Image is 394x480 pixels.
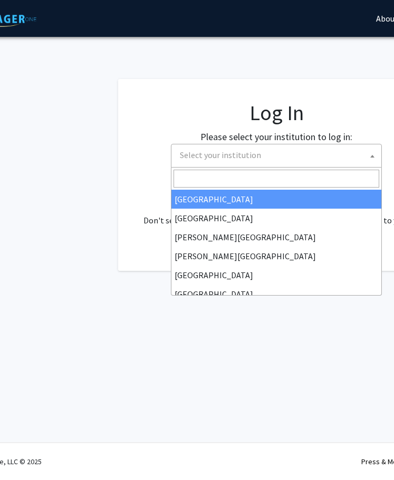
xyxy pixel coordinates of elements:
[171,247,381,266] li: [PERSON_NAME][GEOGRAPHIC_DATA]
[171,209,381,228] li: [GEOGRAPHIC_DATA]
[171,190,381,209] li: [GEOGRAPHIC_DATA]
[200,130,352,144] label: Please select your institution to log in:
[176,144,381,166] span: Select your institution
[171,144,382,168] span: Select your institution
[180,150,261,160] span: Select your institution
[171,285,381,303] li: [GEOGRAPHIC_DATA]
[8,433,45,472] iframe: Chat
[171,266,381,285] li: [GEOGRAPHIC_DATA]
[174,170,379,188] input: Search
[171,228,381,247] li: [PERSON_NAME][GEOGRAPHIC_DATA]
